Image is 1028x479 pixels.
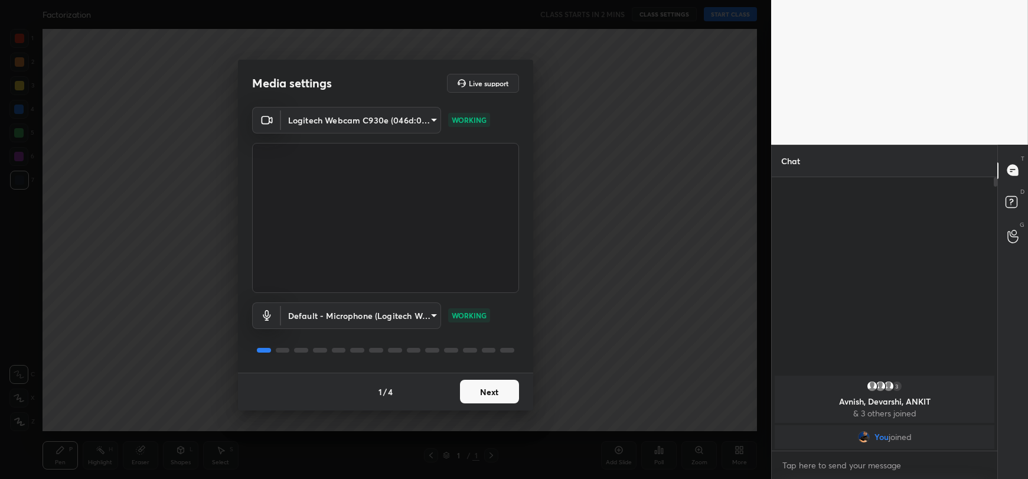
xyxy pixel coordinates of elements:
p: Chat [772,145,810,177]
p: G [1020,220,1024,229]
p: T [1021,154,1024,163]
span: You [874,432,888,442]
div: Logitech Webcam C930e (046d:0843) [281,107,441,133]
h4: 1 [378,386,382,398]
h2: Media settings [252,76,332,91]
h4: / [383,386,387,398]
h4: 4 [388,386,393,398]
p: WORKING [452,310,487,321]
p: & 3 others joined [782,409,987,418]
button: Next [460,380,519,403]
p: WORKING [452,115,487,125]
div: 3 [891,380,903,392]
div: Logitech Webcam C930e (046d:0843) [281,302,441,329]
p: Avnish, Devarshi, ANKIT [782,397,987,406]
img: default.png [874,380,886,392]
img: default.png [883,380,895,392]
img: default.png [866,380,878,392]
h5: Live support [469,80,508,87]
img: 6aa3843a5e0b4d6483408a2c5df8531d.png [857,431,869,443]
span: joined [888,432,911,442]
p: D [1020,187,1024,196]
div: grid [772,373,997,451]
